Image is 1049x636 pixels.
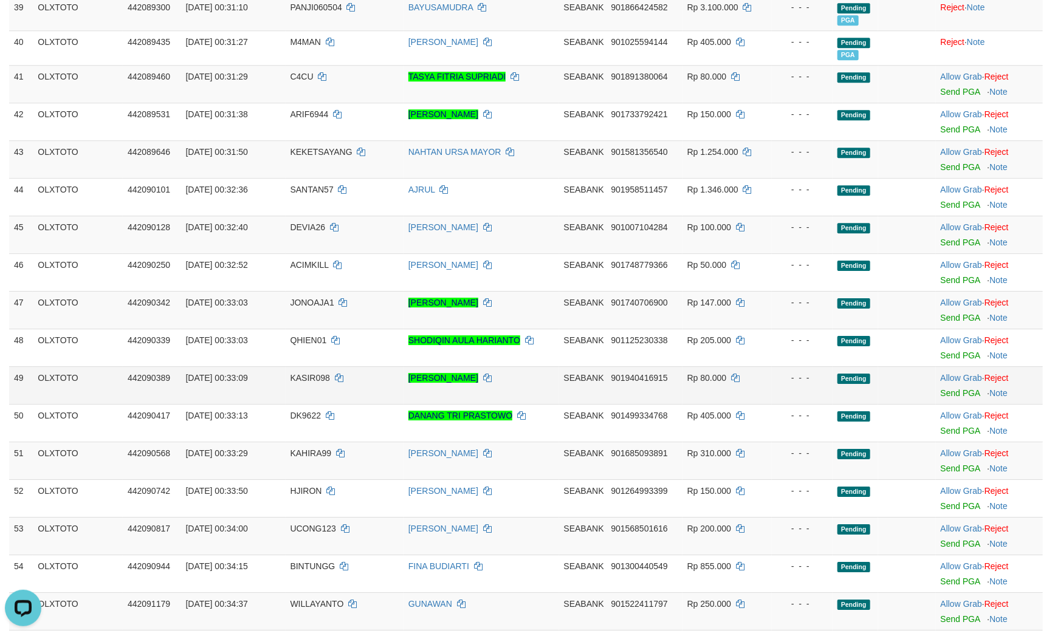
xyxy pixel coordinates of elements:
[936,404,1044,442] td: ·
[128,524,170,533] span: 442090817
[611,2,667,12] span: Copy 901866424582 to clipboard
[9,404,33,442] td: 50
[687,373,727,383] span: Rp 80.000
[941,486,982,496] a: Allow Grab
[941,335,982,345] a: Allow Grab
[837,223,870,233] span: Pending
[611,486,667,496] span: Copy 901264993399 to clipboard
[941,463,980,473] a: Send PGA
[941,200,980,210] a: Send PGA
[128,373,170,383] span: 442090389
[291,448,332,458] span: KAHIRA99
[611,109,667,119] span: Copy 901733792421 to clipboard
[9,291,33,329] td: 47
[128,147,170,157] span: 442089646
[564,335,604,345] span: SEABANK
[837,185,870,196] span: Pending
[941,275,980,285] a: Send PGA
[186,222,248,232] span: [DATE] 00:32:40
[687,486,731,496] span: Rp 150.000
[936,65,1044,103] td: ·
[291,561,335,571] span: BINTUNGG
[941,599,985,609] span: ·
[989,388,1008,398] a: Note
[33,366,123,404] td: OLXTOTO
[33,329,123,366] td: OLXTOTO
[989,125,1008,134] a: Note
[985,486,1009,496] a: Reject
[941,335,985,345] span: ·
[611,448,667,458] span: Copy 901685093891 to clipboard
[941,448,982,458] a: Allow Grab
[33,517,123,555] td: OLXTOTO
[941,539,980,549] a: Send PGA
[687,411,731,420] span: Rp 405.000
[33,404,123,442] td: OLXTOTO
[186,72,248,81] span: [DATE] 00:31:29
[985,373,1009,383] a: Reject
[941,524,985,533] span: ·
[941,185,982,194] a: Allow Grab
[9,140,33,178] td: 43
[687,561,731,571] span: Rp 855.000
[128,335,170,345] span: 442090339
[936,442,1044,479] td: ·
[564,298,604,307] span: SEABANK
[687,185,738,194] span: Rp 1.346.000
[941,350,980,360] a: Send PGA
[941,426,980,436] a: Send PGA
[33,479,123,517] td: OLXTOTO
[33,103,123,140] td: OLXTOTO
[985,411,1009,420] a: Reject
[941,313,980,323] a: Send PGA
[837,38,870,48] span: Pending
[291,335,327,345] span: QHIEN01
[941,147,985,157] span: ·
[408,486,478,496] a: [PERSON_NAME]
[837,336,870,346] span: Pending
[611,373,667,383] span: Copy 901940416915 to clipboard
[564,524,604,533] span: SEABANK
[611,524,667,533] span: Copy 901568501616 to clipboard
[186,260,248,270] span: [DATE] 00:32:52
[186,486,248,496] span: [DATE] 00:33:50
[687,524,731,533] span: Rp 200.000
[777,183,828,196] div: - - -
[186,561,248,571] span: [DATE] 00:34:15
[408,147,501,157] a: NAHTAN URSA MAYOR
[33,555,123,592] td: OLXTOTO
[936,555,1044,592] td: ·
[837,562,870,572] span: Pending
[837,524,870,535] span: Pending
[9,30,33,65] td: 40
[941,501,980,511] a: Send PGA
[777,108,828,120] div: - - -
[408,109,478,119] a: [PERSON_NAME]
[989,463,1008,473] a: Note
[611,37,667,47] span: Copy 901025594144 to clipboard
[837,261,870,271] span: Pending
[941,599,982,609] a: Allow Grab
[33,592,123,630] td: OLXTOTO
[33,140,123,178] td: OLXTOTO
[408,599,452,609] a: GUNAWAN
[936,216,1044,253] td: ·
[186,411,248,420] span: [DATE] 00:33:13
[291,147,353,157] span: KEKETSAYANG
[291,260,329,270] span: ACIMKILL
[936,329,1044,366] td: ·
[687,222,731,232] span: Rp 100.000
[128,486,170,496] span: 442090742
[33,442,123,479] td: OLXTOTO
[611,185,667,194] span: Copy 901958511457 to clipboard
[611,599,667,609] span: Copy 901522411797 to clipboard
[408,37,478,47] a: [PERSON_NAME]
[989,350,1008,360] a: Note
[408,298,478,307] a: [PERSON_NAME]
[291,37,322,47] span: M4MAN
[985,335,1009,345] a: Reject
[837,298,870,309] span: Pending
[128,260,170,270] span: 442090250
[936,517,1044,555] td: ·
[941,298,982,307] a: Allow Grab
